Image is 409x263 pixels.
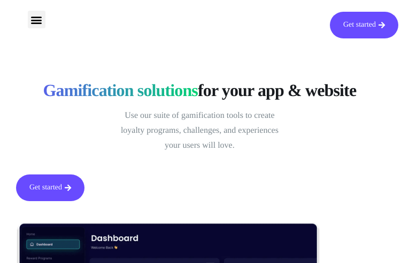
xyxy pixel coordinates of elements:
[29,184,62,192] span: Get started
[343,21,376,29] span: Get started
[16,80,383,100] h1: for your app & website
[28,11,45,28] div: Menu Toggle
[16,174,84,201] a: Get started
[330,12,398,38] a: Get started
[43,80,198,100] span: Gamification solutions
[114,108,285,153] p: Use our suite of gamification tools to create loyalty programs, challenges, and experiences your ...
